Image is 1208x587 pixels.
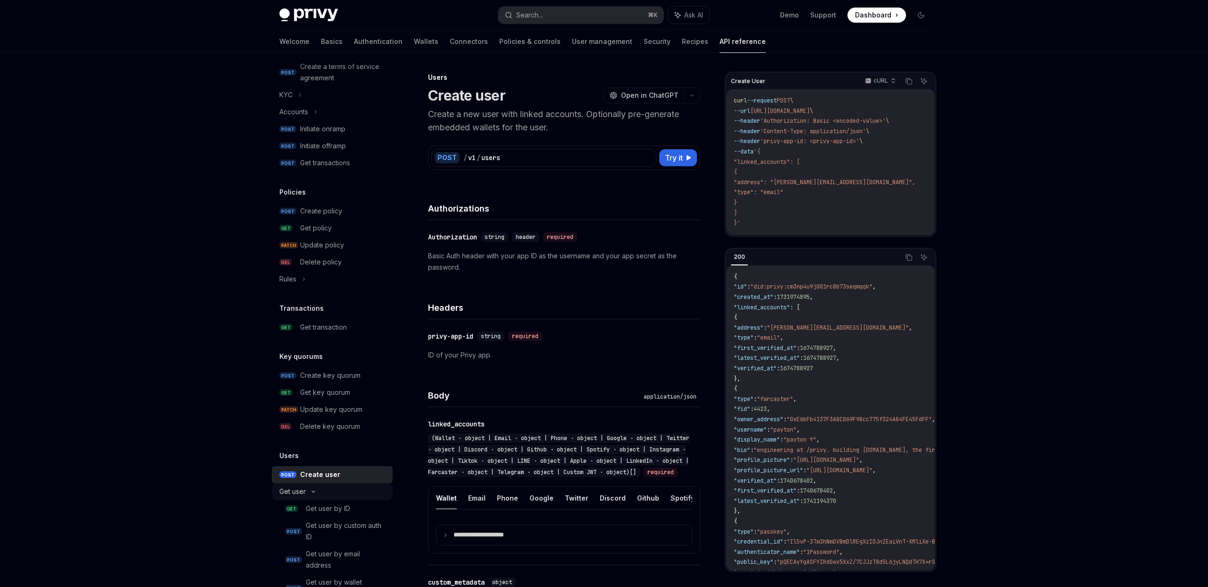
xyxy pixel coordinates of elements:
span: POST [285,528,302,535]
span: , [780,334,783,341]
span: , [859,456,863,464]
span: "passkey" [757,528,787,536]
div: / [463,153,467,162]
div: Get policy [300,222,332,234]
span: "created_with_browser" [734,569,806,576]
span: ] [734,209,737,217]
span: Create User [731,77,765,85]
span: : [754,334,757,341]
a: GETGet transaction [272,319,393,336]
span: : [ [790,304,800,311]
span: GET [279,389,293,396]
span: }, [734,507,740,515]
span: : [797,344,800,352]
span: , [836,569,839,576]
div: Get transactions [300,157,350,169]
span: : [750,405,754,413]
span: , [833,487,836,494]
button: Open in ChatGPT [604,87,684,103]
p: ID of your Privy app. [428,349,700,361]
span: 1741194370 [803,497,836,505]
span: 'Authorization: Basic <encoded-value>' [760,117,886,125]
span: "address" [734,324,763,332]
button: Ask AI [668,7,710,24]
span: \ [866,128,869,135]
span: "verified_at" [734,477,777,485]
span: } [734,199,737,206]
a: Recipes [682,30,708,53]
a: GETGet user by ID [272,500,393,517]
a: Security [644,30,671,53]
span: "latest_verified_at" [734,497,800,505]
div: Delete key quorum [300,421,360,432]
button: Github [637,487,659,509]
span: "type" [734,528,754,536]
div: Create a terms of service agreement [300,61,387,84]
span: , [810,293,813,301]
span: : [773,293,777,301]
span: POST [279,143,296,150]
span: , [833,344,836,352]
span: "credential_id" [734,538,783,545]
a: GETGet policy [272,220,393,237]
span: PATCH [279,406,298,413]
div: KYC [279,89,293,101]
div: Update policy [300,239,344,251]
p: Create a new user with linked accounts. Optionally pre-generate embedded wallets for the user. [428,108,700,134]
span: "bio" [734,446,750,454]
button: Try it [659,149,697,166]
span: "engineering at /privy. building [DOMAIN_NAME], the first Farcaster video client. nyc. 👨‍💻🍎🏳️‍🌈 [... [754,446,1174,454]
span: \ [859,137,863,145]
div: Create user [300,469,340,480]
span: "owner_address" [734,416,783,423]
span: 4423 [754,405,767,413]
span: "created_at" [734,293,773,301]
a: DELDelete policy [272,254,393,271]
p: Basic Auth header with your app ID as the username and your app secret as the password. [428,250,700,273]
span: GET [285,505,298,512]
span: --url [734,107,750,115]
span: }, [734,375,740,383]
span: "first_verified_at" [734,487,797,494]
span: POST [777,97,790,104]
span: "fid" [734,405,750,413]
a: PATCHUpdate policy [272,237,393,254]
span: [URL][DOMAIN_NAME] [750,107,810,115]
button: Email [468,487,486,509]
span: : [750,446,754,454]
a: POSTCreate policy [272,203,393,220]
span: "linked_accounts": [ [734,158,800,166]
a: Demo [780,10,799,20]
div: Get user by custom auth ID [306,520,387,543]
span: --header [734,128,760,135]
span: "farcaster" [757,395,793,403]
span: , [872,283,876,290]
span: "[PERSON_NAME][EMAIL_ADDRESS][DOMAIN_NAME]" [767,324,909,332]
a: POSTCreate user [272,466,393,483]
a: POSTGet transactions [272,154,393,171]
span: , [836,354,839,362]
span: , [816,436,820,443]
span: GET [279,324,293,331]
h4: Authorizations [428,202,700,215]
span: { [734,273,737,281]
span: 1731974895 [777,293,810,301]
span: : [777,477,780,485]
div: Get transaction [300,322,347,333]
span: , [793,395,797,403]
div: Initiate offramp [300,140,346,152]
button: Spotify [671,487,695,509]
span: { [734,385,737,392]
a: POSTGet user by email address [272,545,393,574]
span: "[URL][DOMAIN_NAME]" [793,456,859,464]
span: GET [279,225,293,232]
span: --data [734,148,754,155]
button: Wallet [436,487,457,509]
span: { [734,518,737,525]
span: 'privy-app-id: <privy-app-id>' [760,137,859,145]
button: Ask AI [918,75,930,87]
span: , [813,477,816,485]
div: Get key quorum [300,387,350,398]
span: 1740678402 [780,477,813,485]
span: POST [279,471,296,478]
